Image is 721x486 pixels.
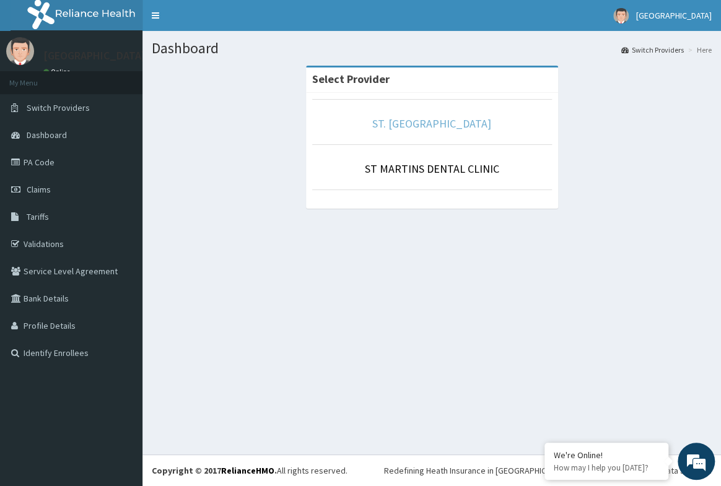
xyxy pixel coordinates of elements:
[621,45,684,55] a: Switch Providers
[685,45,712,55] li: Here
[6,37,34,65] img: User Image
[64,69,208,85] div: Chat with us now
[43,67,73,76] a: Online
[221,465,274,476] a: RelianceHMO
[23,62,50,93] img: d_794563401_company_1708531726252_794563401
[613,8,629,24] img: User Image
[636,10,712,21] span: [GEOGRAPHIC_DATA]
[152,465,277,476] strong: Copyright © 2017 .
[312,72,390,86] strong: Select Provider
[554,449,659,461] div: We're Online!
[27,129,67,141] span: Dashboard
[142,454,721,486] footer: All rights reserved.
[6,338,236,381] textarea: Type your message and hit 'Enter'
[365,162,499,176] a: ST MARTINS DENTAL CLINIC
[384,464,712,477] div: Redefining Heath Insurance in [GEOGRAPHIC_DATA] using Telemedicine and Data Science!
[372,116,491,131] a: ST. [GEOGRAPHIC_DATA]
[27,184,51,195] span: Claims
[43,50,146,61] p: [GEOGRAPHIC_DATA]
[27,102,90,113] span: Switch Providers
[203,6,233,36] div: Minimize live chat window
[72,156,171,281] span: We're online!
[27,211,49,222] span: Tariffs
[152,40,712,56] h1: Dashboard
[554,462,659,473] p: How may I help you today?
